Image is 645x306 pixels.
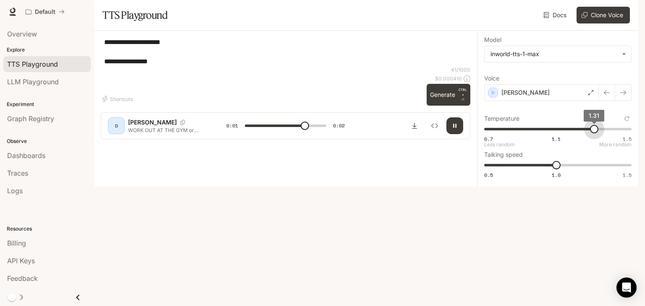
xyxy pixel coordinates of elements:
p: Model [484,37,501,43]
p: 41 / 1000 [451,66,470,73]
span: 1.1 [552,135,561,143]
button: Clone Voice [577,7,630,23]
span: 0:01 [226,122,238,130]
button: Reset to default [622,114,632,123]
p: Talking speed [484,152,523,158]
p: More random [599,142,632,147]
button: All workspaces [22,3,68,20]
div: inworld-tts-1-max [485,46,631,62]
p: Temperature [484,116,519,122]
p: Less random [484,142,515,147]
button: Download audio [406,117,423,134]
p: $ 0.000410 [435,75,462,82]
button: Shortcuts [101,92,136,106]
p: [PERSON_NAME] [501,88,550,97]
button: GenerateCTRL +⏎ [427,84,470,106]
p: [PERSON_NAME] [128,118,177,127]
span: 1.31 [589,112,599,119]
div: D [110,119,123,132]
button: Inspect [426,117,443,134]
p: CTRL + [459,87,467,97]
div: Open Intercom Messenger [616,277,637,298]
h1: TTS Playground [102,7,168,23]
p: Default [35,8,55,16]
a: Docs [542,7,570,23]
span: 1.5 [623,135,632,143]
p: ⏎ [459,87,467,102]
div: inworld-tts-1-max [490,50,618,58]
span: 0.5 [484,171,493,179]
span: 0:02 [333,122,345,130]
button: Copy Voice ID [177,120,189,125]
span: 1.0 [552,171,561,179]
p: Voice [484,75,499,81]
span: 1.5 [623,171,632,179]
p: WORK OUT AT THE GYM or EXERCISE OUTDOORS [128,127,206,134]
span: 0.7 [484,135,493,143]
